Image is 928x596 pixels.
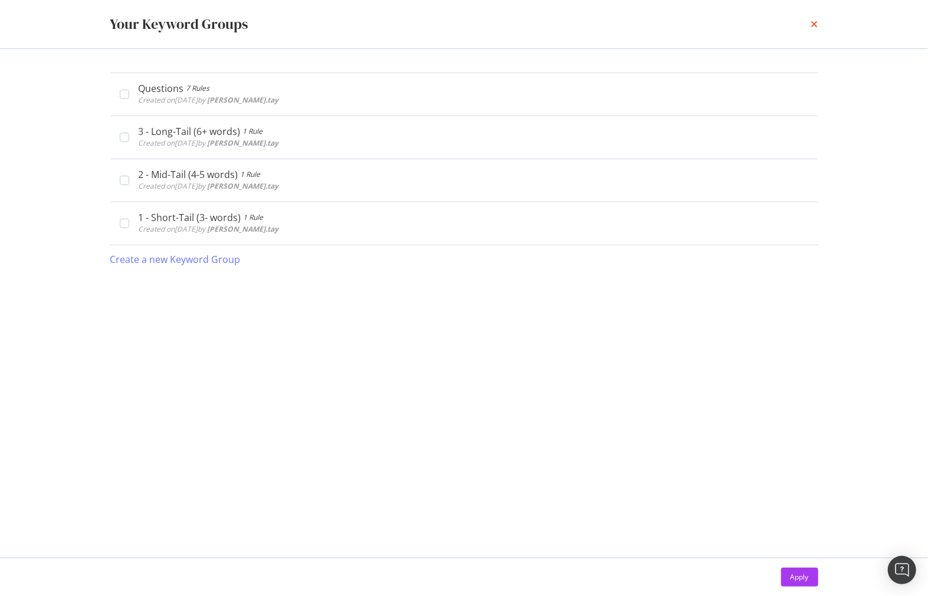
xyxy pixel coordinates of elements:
span: Created on [DATE] by [139,95,279,105]
div: 1 Rule [243,126,263,137]
div: 2 - Mid-Tail (4-5 words) [139,169,238,180]
span: Created on [DATE] by [139,181,279,191]
div: times [811,14,818,34]
span: Created on [DATE] by [139,224,279,234]
div: 1 Rule [244,212,264,223]
b: [PERSON_NAME].tay [208,95,279,105]
b: [PERSON_NAME].tay [208,181,279,191]
div: Your Keyword Groups [110,14,248,34]
div: Create a new Keyword Group [110,253,241,266]
div: 1 - Short-Tail (3- words) [139,212,241,223]
div: 7 Rules [186,83,210,94]
b: [PERSON_NAME].tay [208,138,279,148]
span: Created on [DATE] by [139,138,279,148]
div: 1 Rule [241,169,261,180]
b: [PERSON_NAME].tay [208,224,279,234]
div: Open Intercom Messenger [888,556,916,584]
button: Create a new Keyword Group [110,245,241,274]
div: Apply [791,572,809,582]
button: Apply [781,568,818,587]
div: 3 - Long-Tail (6+ words) [139,126,241,137]
div: Questions [139,83,184,94]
